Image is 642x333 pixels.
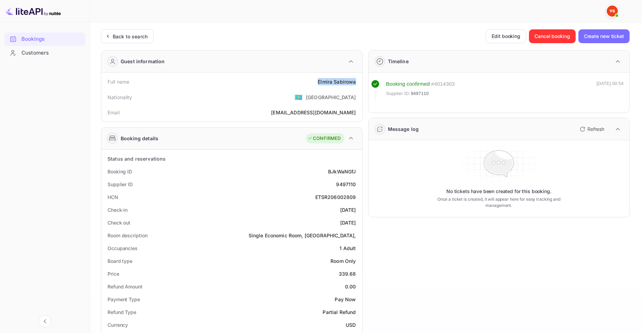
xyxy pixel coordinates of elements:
p: Refresh [587,125,604,133]
div: [DATE] [340,206,356,213]
div: Single Economic Room, [GEOGRAPHIC_DATA], [249,232,356,239]
img: LiteAPI logo [6,6,61,17]
div: Customers [21,49,82,57]
span: 9497110 [411,90,429,97]
div: Customers [4,46,85,60]
div: Currency [108,321,128,329]
div: Bookings [4,32,85,46]
div: Booking confirmed [386,80,430,88]
div: 9497110 [336,181,356,188]
p: Once a ticket is created, it will appear here for easy tracking and management. [429,196,569,209]
button: Edit booking [486,29,526,43]
div: ETSR206002809 [315,193,356,201]
button: Refresh [576,124,607,135]
button: Cancel booking [529,29,576,43]
div: Booking ID [108,168,132,175]
div: 339.68 [339,270,356,277]
div: Check out [108,219,130,226]
div: [DATE] [340,219,356,226]
div: Message log [388,125,419,133]
div: Partial Refund [323,308,356,316]
div: # 4014303 [431,80,455,88]
div: Payment Type [108,296,140,303]
button: Collapse navigation [39,315,51,327]
a: Customers [4,46,85,59]
div: Board type [108,257,132,265]
div: 0.00 [345,283,356,290]
div: Guest information [121,58,165,65]
div: Bookings [21,35,82,43]
div: Supplier ID [108,181,133,188]
div: Pay Now [335,296,356,303]
div: Room description [108,232,147,239]
div: Refund Amount [108,283,142,290]
p: No tickets have been created for this booking. [446,188,551,195]
div: Room Only [331,257,356,265]
div: Price [108,270,119,277]
div: CONFIRMED [308,135,341,142]
span: Supplier ID: [386,90,410,97]
div: 1 Adult [339,245,356,252]
div: Email [108,109,120,116]
div: Status and reservations [108,155,166,162]
div: Refund Type [108,308,136,316]
div: USD [346,321,356,329]
div: HCN [108,193,118,201]
div: Back to search [113,33,148,40]
div: Elmira Sabirowa [318,78,356,85]
div: [GEOGRAPHIC_DATA] [306,94,356,101]
a: Bookings [4,32,85,45]
img: Yandex Support [607,6,618,17]
div: Booking details [121,135,158,142]
div: Full name [108,78,129,85]
div: [EMAIL_ADDRESS][DOMAIN_NAME] [271,109,356,116]
div: [DATE] 00:54 [596,80,624,100]
div: Nationality [108,94,132,101]
div: BJkWaNGfJ [328,168,356,175]
div: Timeline [388,58,409,65]
span: United States [295,91,303,103]
button: Create new ticket [578,29,630,43]
div: Check-in [108,206,128,213]
div: Occupancies [108,245,138,252]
